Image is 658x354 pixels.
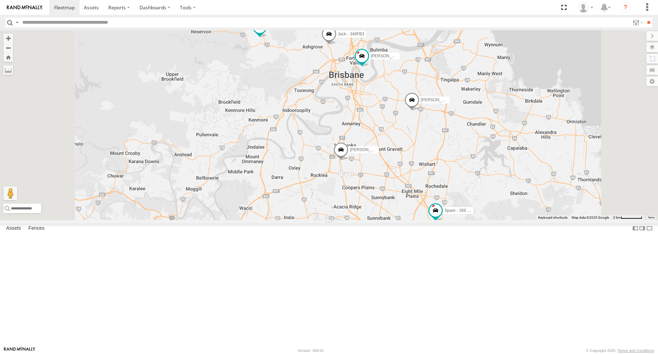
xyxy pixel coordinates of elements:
div: Marco DiBenedetto [576,2,596,13]
a: Visit our Website [4,347,35,354]
label: Hide Summary Table [646,224,653,233]
span: Spare - 269 EH7 [444,208,475,213]
span: Jack - 348FB3 [338,32,364,36]
label: Dock Summary Table to the Right [639,224,646,233]
span: 2 km [613,216,621,219]
label: Assets [3,224,24,233]
img: rand-logo.svg [7,5,42,10]
div: © Copyright 2025 - [586,349,654,353]
a: Terms (opens in new tab) [648,216,655,219]
label: Fences [25,224,48,233]
a: Terms and Conditions [618,349,654,353]
label: Dock Summary Table to the Left [632,224,639,233]
label: Search Filter Options [630,18,645,27]
span: Map data ©2025 Google [572,216,609,219]
button: Zoom out [3,43,13,53]
label: Search Query [14,18,20,27]
label: Map Settings [646,77,658,86]
div: Version: 308.01 [298,349,324,353]
span: [PERSON_NAME]- 817BG4 [371,54,422,59]
button: Zoom Home [3,53,13,62]
button: Drag Pegman onto the map to open Street View [3,186,17,200]
button: Map Scale: 2 km per 59 pixels [611,215,644,220]
span: [PERSON_NAME] [421,98,455,103]
span: [PERSON_NAME] - 017IP4 [350,147,400,152]
i: ? [620,2,631,13]
label: Measure [3,65,13,75]
button: Keyboard shortcuts [538,215,568,220]
button: Zoom in [3,34,13,43]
